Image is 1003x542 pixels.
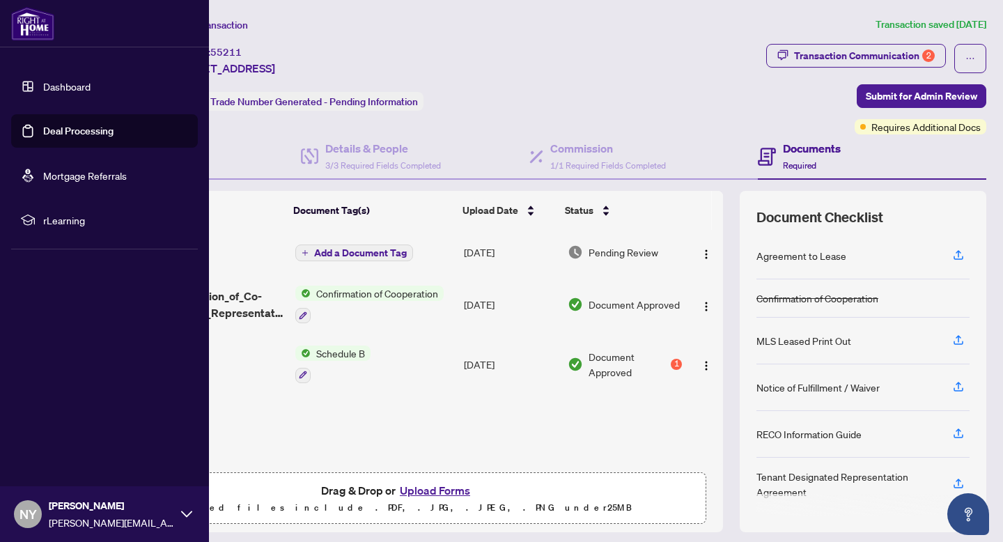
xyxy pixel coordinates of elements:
span: NY [20,504,37,524]
div: 2 [922,49,935,62]
div: MLS Leased Print Out [756,333,851,348]
span: Drag & Drop orUpload FormsSupported files include .PDF, .JPG, .JPEG, .PNG under25MB [90,473,706,525]
span: Drag & Drop or [321,481,474,500]
img: Status Icon [295,286,311,301]
span: Submit for Admin Review [866,85,977,107]
img: Document Status [568,357,583,372]
span: plus [302,249,309,256]
div: RECO Information Guide [756,426,862,442]
span: [PERSON_NAME] [49,498,174,513]
th: Status [559,191,684,230]
span: [STREET_ADDRESS] [173,60,275,77]
button: Logo [695,353,717,375]
a: Deal Processing [43,125,114,137]
div: 1 [671,359,682,370]
span: Requires Additional Docs [871,119,981,134]
img: Logo [701,249,712,260]
img: Logo [701,360,712,371]
h4: Commission [550,140,666,157]
td: [DATE] [458,274,561,334]
button: Status IconConfirmation of Cooperation [295,286,444,323]
div: Agreement to Lease [756,248,846,263]
span: Document Approved [589,297,680,312]
button: Upload Forms [396,481,474,500]
span: 3/3 Required Fields Completed [325,160,441,171]
h4: Documents [783,140,841,157]
p: Supported files include .PDF, .JPG, .JPEG, .PNG under 25 MB [98,500,697,516]
span: [PERSON_NAME][EMAIL_ADDRESS][DOMAIN_NAME] [49,515,174,530]
span: Add a Document Tag [314,248,407,258]
span: Status [565,203,593,218]
button: Logo [695,293,717,316]
span: rLearning [43,212,188,228]
button: Logo [695,241,717,263]
a: Dashboard [43,80,91,93]
img: logo [11,7,54,40]
img: Logo [701,301,712,312]
span: Document Checklist [756,208,883,227]
td: [DATE] [458,230,561,274]
span: ellipsis [965,54,975,63]
td: [DATE] [458,334,561,394]
th: Upload Date [457,191,559,230]
div: Status: [173,92,423,111]
div: Notice of Fulfillment / Waiver [756,380,880,395]
span: Trade Number Generated - Pending Information [210,95,418,108]
span: Confirmation of Cooperation [311,286,444,301]
span: Document Approved [589,349,668,380]
span: Schedule B [311,346,371,361]
span: View Transaction [173,19,248,31]
button: Status IconSchedule B [295,346,371,383]
span: Upload Date [462,203,518,218]
span: 55211 [210,46,242,59]
div: Tenant Designated Representation Agreement [756,469,936,500]
h4: Details & People [325,140,441,157]
button: Add a Document Tag [295,245,413,261]
a: Mortgage Referrals [43,169,127,182]
button: Open asap [947,493,989,535]
span: 1/1 Required Fields Completed [550,160,666,171]
article: Transaction saved [DATE] [876,17,986,33]
button: Transaction Communication2 [766,44,946,68]
div: Transaction Communication [794,45,935,67]
img: Document Status [568,245,583,260]
img: Document Status [568,297,583,312]
span: Required [783,160,816,171]
th: Document Tag(s) [288,191,456,230]
div: Confirmation of Cooperation [756,291,878,306]
button: Add a Document Tag [295,244,413,262]
button: Submit for Admin Review [857,84,986,108]
img: Status Icon [295,346,311,361]
span: Pending Review [589,245,658,260]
